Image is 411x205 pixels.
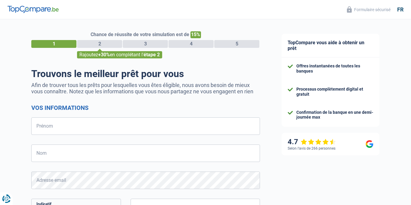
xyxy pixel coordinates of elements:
div: 4.7 [288,138,336,146]
div: 4 [168,40,214,48]
div: 3 [123,40,168,48]
div: Rajoutez en complétant l' [77,51,162,58]
img: TopCompare Logo [8,6,59,13]
span: 15% [190,31,201,38]
div: 5 [214,40,259,48]
div: fr [397,6,403,13]
div: Offres instantanées de toutes les banques [296,64,373,74]
p: Afin de trouver tous les prêts pour lesquelles vous êtes éligible, nous avons besoin de mieux vou... [31,82,260,95]
span: Chance de réussite de votre simulation est de [91,32,189,37]
h2: Vos informations [31,104,260,111]
div: Selon l’avis de 266 personnes [288,146,335,151]
div: TopCompare vous aide à obtenir un prêt [282,34,379,57]
h1: Trouvons le meilleur prêt pour vous [31,68,260,79]
div: 2 [77,40,122,48]
span: étape 2 [144,52,160,57]
div: Confirmation de la banque en une demi-journée max [296,110,373,120]
button: Formulaire sécurisé [343,5,394,14]
div: 1 [31,40,76,48]
div: Processus complètement digital et gratuit [296,87,373,97]
span: +30% [98,52,110,57]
